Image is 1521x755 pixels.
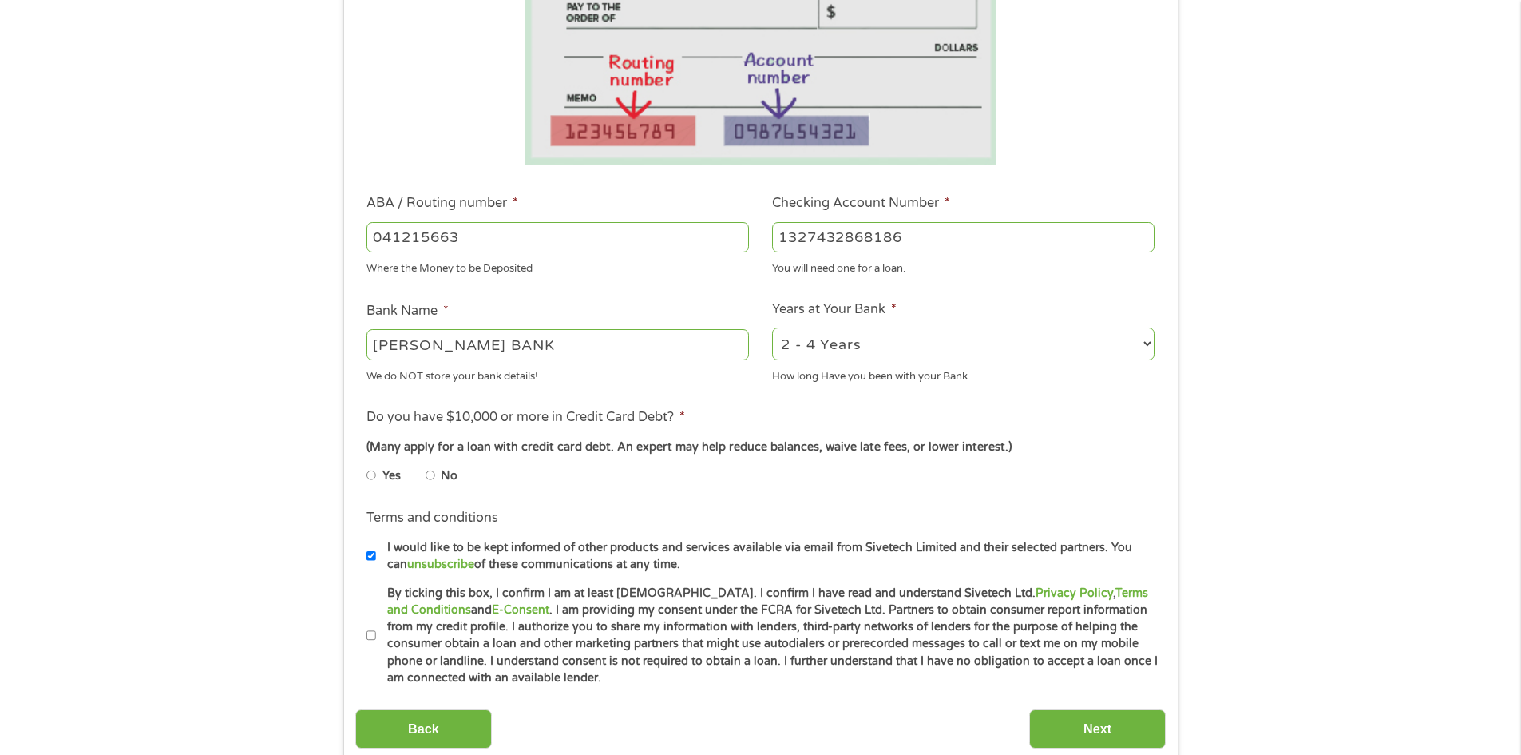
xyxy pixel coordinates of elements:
[376,539,1159,574] label: I would like to be kept informed of other products and services available via email from Sivetech...
[366,439,1154,456] div: (Many apply for a loan with credit card debt. An expert may help reduce balances, waive late fees...
[772,363,1155,384] div: How long Have you been with your Bank
[1029,709,1166,749] input: Next
[441,467,457,485] label: No
[772,222,1155,252] input: 345634636
[772,195,950,212] label: Checking Account Number
[355,709,492,749] input: Back
[366,409,685,426] label: Do you have $10,000 or more in Credit Card Debt?
[366,303,449,320] label: Bank Name
[772,301,897,318] label: Years at Your Bank
[492,603,549,617] a: E-Consent
[366,256,749,277] div: Where the Money to be Deposited
[382,467,401,485] label: Yes
[366,510,498,527] label: Terms and conditions
[366,195,518,212] label: ABA / Routing number
[1036,586,1113,600] a: Privacy Policy
[387,586,1148,617] a: Terms and Conditions
[376,585,1159,687] label: By ticking this box, I confirm I am at least [DEMOGRAPHIC_DATA]. I confirm I have read and unders...
[407,558,474,571] a: unsubscribe
[366,363,749,384] div: We do NOT store your bank details!
[772,256,1155,277] div: You will need one for a loan.
[366,222,749,252] input: 263177916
